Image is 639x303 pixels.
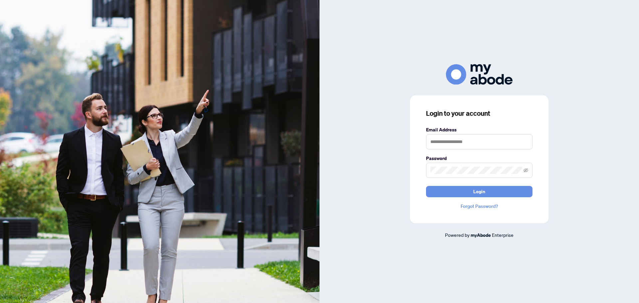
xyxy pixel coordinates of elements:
[426,126,532,133] label: Email Address
[473,186,485,197] span: Login
[471,231,491,239] a: myAbode
[446,64,513,84] img: ma-logo
[524,168,528,173] span: eye-invisible
[426,155,532,162] label: Password
[426,186,532,197] button: Login
[426,109,532,118] h3: Login to your account
[445,232,470,238] span: Powered by
[492,232,514,238] span: Enterprise
[426,203,532,210] a: Forgot Password?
